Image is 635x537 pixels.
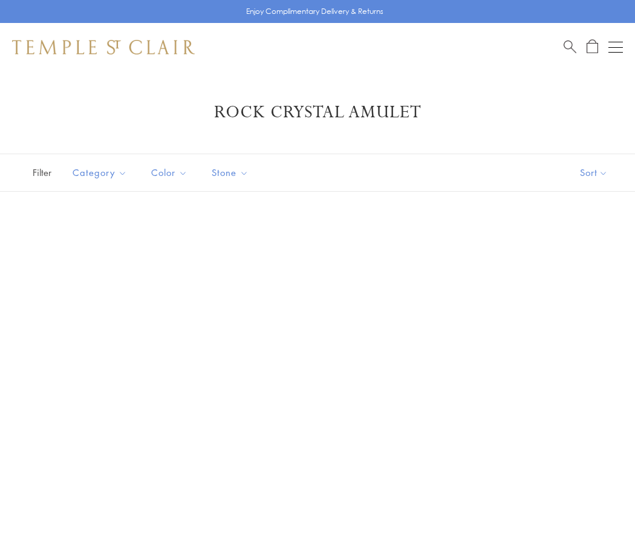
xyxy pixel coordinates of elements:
[553,154,635,191] button: Show sort by
[67,165,136,180] span: Category
[587,39,598,54] a: Open Shopping Bag
[145,165,197,180] span: Color
[246,5,383,18] p: Enjoy Complimentary Delivery & Returns
[608,40,623,54] button: Open navigation
[142,159,197,186] button: Color
[30,102,605,123] h1: Rock Crystal Amulet
[12,40,195,54] img: Temple St. Clair
[63,159,136,186] button: Category
[206,165,258,180] span: Stone
[564,39,576,54] a: Search
[203,159,258,186] button: Stone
